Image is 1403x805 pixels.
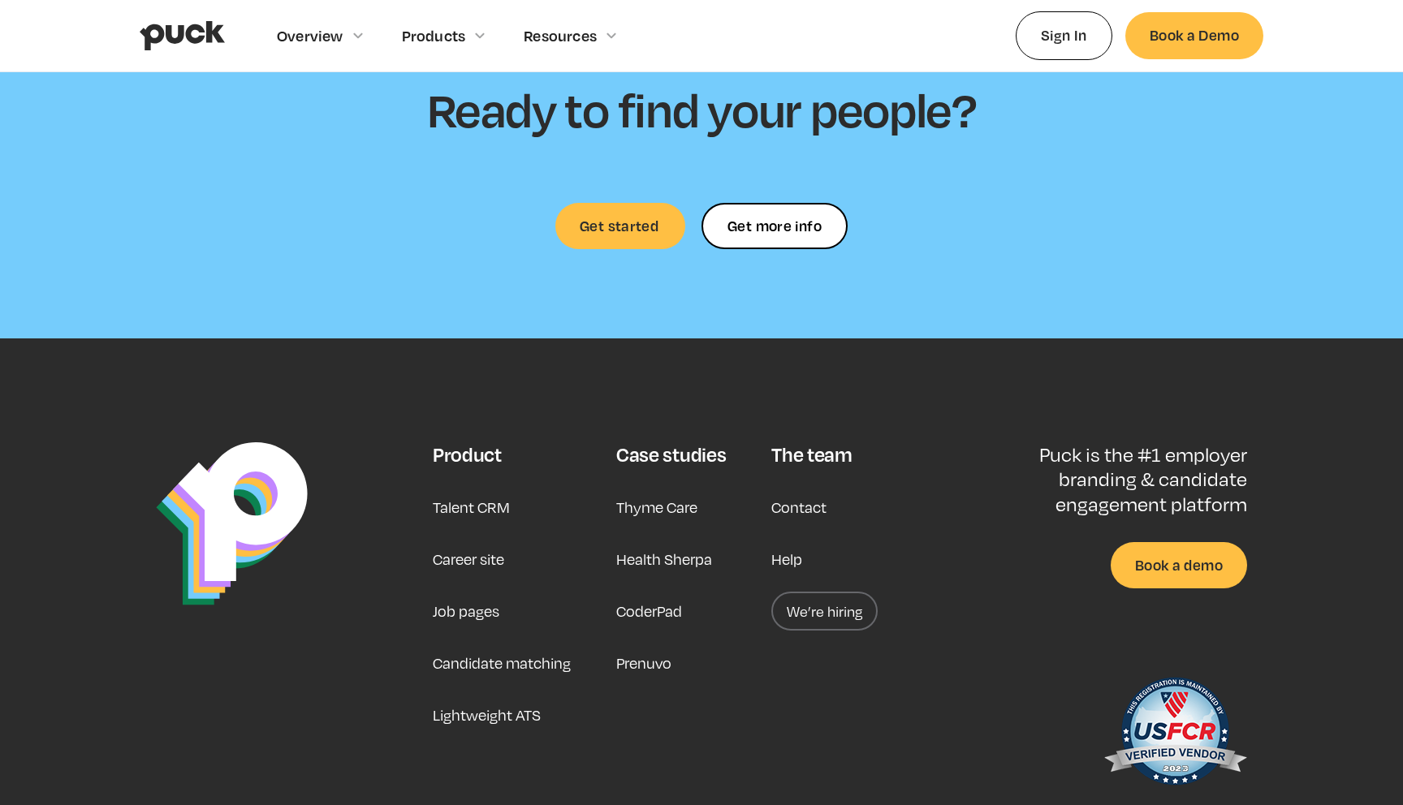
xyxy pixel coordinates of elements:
[616,644,671,682] a: Prenuvo
[616,540,712,579] a: Health Sherpa
[1103,669,1247,799] img: US Federal Contractor Registration System for Award Management Verified Vendor Seal
[701,203,848,249] form: Ready to find your people
[616,592,682,631] a: CoderPad
[524,27,597,45] div: Resources
[433,540,504,579] a: Career site
[402,27,466,45] div: Products
[986,442,1247,516] p: Puck is the #1 employer branding & candidate engagement platform
[555,203,685,249] a: Get started
[771,442,852,467] div: The team
[701,203,848,249] a: Get more info
[277,27,343,45] div: Overview
[1125,12,1263,58] a: Book a Demo
[433,442,502,467] div: Product
[771,540,802,579] a: Help
[427,80,976,137] h2: Ready to find your people?
[1016,11,1112,59] a: Sign In
[616,442,726,467] div: Case studies
[433,695,541,734] a: Lightweight ATS
[1111,542,1247,588] a: Book a demo
[433,644,571,682] a: Candidate matching
[433,592,499,631] a: Job pages
[616,488,697,527] a: Thyme Care
[156,442,308,605] img: Puck Logo
[771,592,878,631] a: We’re hiring
[771,488,827,527] a: Contact
[433,488,510,527] a: Talent CRM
